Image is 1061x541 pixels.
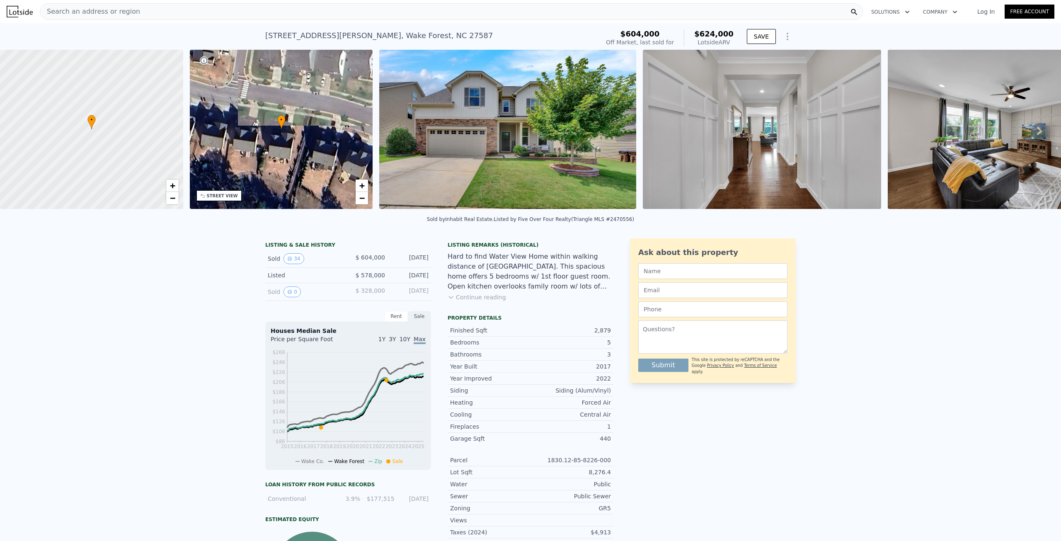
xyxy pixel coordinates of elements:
[530,374,611,383] div: 2022
[450,504,530,512] div: Zoning
[530,456,611,464] div: 1830.12-85-8226-000
[166,192,179,204] a: Zoom out
[271,327,426,335] div: Houses Median Sale
[427,216,494,222] div: Sold by Inhabit Real Estate .
[450,480,530,488] div: Water
[356,192,368,204] a: Zoom out
[530,434,611,443] div: 440
[272,399,285,405] tspan: $166
[694,29,734,38] span: $624,000
[448,293,506,301] button: Continue reading
[530,528,611,536] div: $4,913
[7,6,33,17] img: Lotside
[450,528,530,536] div: Taxes (2024)
[530,492,611,500] div: Public Sewer
[271,335,348,348] div: Price per Square Foot
[331,495,360,503] div: 3.9%
[272,409,285,415] tspan: $146
[277,115,286,129] div: •
[448,242,613,248] div: Listing Remarks (Historical)
[268,271,342,279] div: Listed
[268,253,342,264] div: Sold
[448,315,613,321] div: Property details
[450,434,530,443] div: Garage Sqft
[281,444,294,449] tspan: 2015
[207,193,238,199] div: STREET VIEW
[707,363,734,368] a: Privacy Policy
[265,242,431,250] div: LISTING & SALE HISTORY
[450,386,530,395] div: Siding
[450,422,530,431] div: Fireplaces
[530,410,611,419] div: Central Air
[530,350,611,359] div: 3
[638,359,688,372] button: Submit
[530,480,611,488] div: Public
[283,286,301,297] button: View historical data
[638,263,787,279] input: Name
[1005,5,1054,19] a: Free Account
[916,5,964,19] button: Company
[494,216,634,222] div: Listed by Five Over Four Realty (Triangle MLS #2470556)
[294,444,307,449] tspan: 2016
[268,495,326,503] div: Conventional
[272,359,285,365] tspan: $246
[744,363,777,368] a: Terms of Service
[530,338,611,347] div: 5
[359,193,365,203] span: −
[87,115,96,129] div: •
[530,362,611,371] div: 2017
[359,180,365,191] span: +
[320,444,333,449] tspan: 2018
[272,429,285,434] tspan: $106
[967,7,1005,16] a: Log In
[530,326,611,335] div: 2,879
[450,350,530,359] div: Bathrooms
[379,50,636,209] img: Sale: 95093185 Parcel: 82044934
[265,516,431,523] div: Estimated Equity
[692,357,787,375] div: This site is protected by reCAPTCHA and the Google and apply.
[166,180,179,192] a: Zoom in
[400,495,429,503] div: [DATE]
[378,336,385,342] span: 1Y
[408,311,431,322] div: Sale
[356,180,368,192] a: Zoom in
[638,301,787,317] input: Phone
[365,495,394,503] div: $177,515
[356,287,385,294] span: $ 328,000
[638,282,787,298] input: Email
[389,336,396,342] span: 3Y
[779,28,796,45] button: Show Options
[392,286,429,297] div: [DATE]
[333,444,346,449] tspan: 2019
[392,459,403,464] span: Sale
[272,389,285,395] tspan: $186
[87,116,96,124] span: •
[283,253,304,264] button: View historical data
[373,444,385,449] tspan: 2022
[606,38,674,46] div: Off Market, last sold for
[385,444,398,449] tspan: 2023
[414,336,426,344] span: Max
[265,30,493,41] div: [STREET_ADDRESS][PERSON_NAME] , Wake Forest , NC 27587
[643,50,881,209] img: Sale: 95093185 Parcel: 82044934
[374,459,382,464] span: Zip
[272,419,285,425] tspan: $126
[450,456,530,464] div: Parcel
[170,180,175,191] span: +
[346,444,359,449] tspan: 2020
[450,410,530,419] div: Cooling
[412,444,425,449] tspan: 2025
[530,398,611,407] div: Forced Air
[272,369,285,375] tspan: $226
[277,116,286,124] span: •
[450,374,530,383] div: Year Improved
[276,439,285,444] tspan: $86
[450,492,530,500] div: Sewer
[865,5,916,19] button: Solutions
[356,254,385,261] span: $ 604,000
[530,422,611,431] div: 1
[334,459,364,464] span: Wake Forest
[450,338,530,347] div: Bedrooms
[450,362,530,371] div: Year Built
[530,504,611,512] div: GR5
